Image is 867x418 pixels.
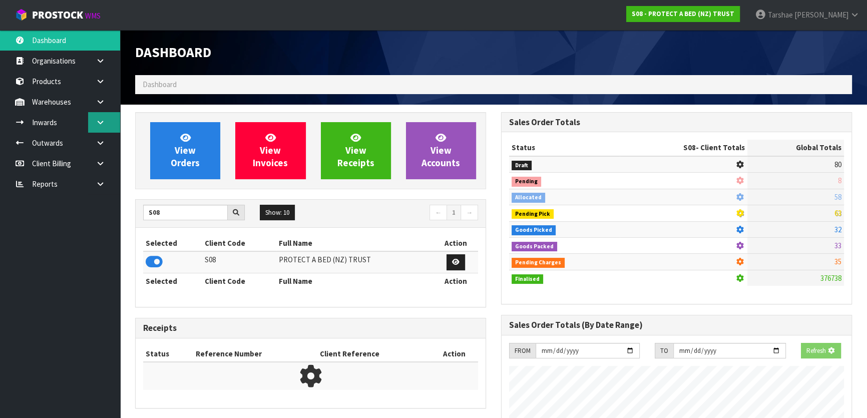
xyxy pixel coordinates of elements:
[421,132,460,169] span: View Accounts
[143,235,202,251] th: Selected
[834,160,841,169] span: 80
[509,118,844,127] h3: Sales Order Totals
[143,273,202,289] th: Selected
[626,6,740,22] a: S08 - PROTECT A BED (NZ) TRUST
[512,274,543,284] span: Finalised
[433,235,478,251] th: Action
[512,161,532,171] span: Draft
[337,132,374,169] span: View Receipts
[509,140,620,156] th: Status
[143,80,177,89] span: Dashboard
[260,205,295,221] button: Show: 10
[193,346,317,362] th: Reference Number
[834,208,841,218] span: 63
[512,193,545,203] span: Allocated
[143,346,193,362] th: Status
[512,225,556,235] span: Goods Picked
[512,209,554,219] span: Pending Pick
[15,9,28,21] img: cube-alt.png
[461,205,478,221] a: →
[143,205,228,220] input: Search clients
[801,343,841,359] button: Refresh
[202,273,276,289] th: Client Code
[430,346,478,362] th: Action
[509,343,536,359] div: FROM
[655,343,673,359] div: TO
[447,205,461,221] a: 1
[834,257,841,266] span: 35
[321,122,391,179] a: ViewReceipts
[406,122,476,179] a: ViewAccounts
[150,122,220,179] a: ViewOrders
[318,205,479,222] nav: Page navigation
[235,122,305,179] a: ViewInvoices
[317,346,430,362] th: Client Reference
[509,320,844,330] h3: Sales Order Totals (By Date Range)
[834,192,841,202] span: 58
[683,143,696,152] span: S08
[253,132,288,169] span: View Invoices
[838,176,841,185] span: 8
[276,251,433,273] td: PROTECT A BED (NZ) TRUST
[429,205,447,221] a: ←
[794,10,848,20] span: [PERSON_NAME]
[276,235,433,251] th: Full Name
[202,251,276,273] td: S08
[433,273,478,289] th: Action
[171,132,200,169] span: View Orders
[768,10,793,20] span: Tarshae
[820,273,841,283] span: 376738
[620,140,747,156] th: - Client Totals
[632,10,734,18] strong: S08 - PROTECT A BED (NZ) TRUST
[512,258,565,268] span: Pending Charges
[32,9,83,22] span: ProStock
[512,242,557,252] span: Goods Packed
[85,11,101,21] small: WMS
[202,235,276,251] th: Client Code
[512,177,541,187] span: Pending
[143,323,478,333] h3: Receipts
[834,241,841,250] span: 33
[747,140,844,156] th: Global Totals
[135,44,211,61] span: Dashboard
[834,225,841,234] span: 32
[276,273,433,289] th: Full Name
